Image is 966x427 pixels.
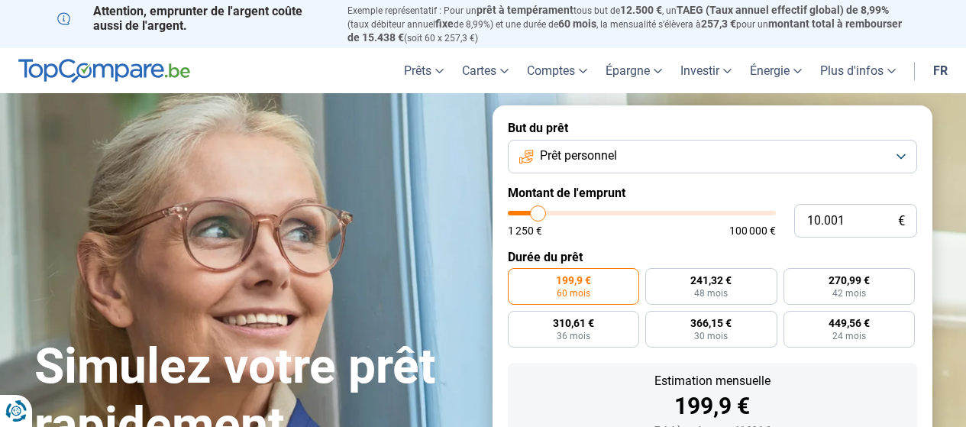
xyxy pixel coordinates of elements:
span: Prêt personnel [540,147,617,164]
a: fr [924,48,957,93]
span: 241,32 € [690,275,732,286]
div: 199,9 € [520,395,905,418]
span: 257,3 € [701,18,736,30]
div: Estimation mensuelle [520,375,905,387]
label: But du prêt [508,121,917,135]
span: TAEG (Taux annuel effectif global) de 8,99% [677,4,889,16]
a: Énergie [741,48,811,93]
span: fixe [435,18,454,30]
a: Investir [671,48,741,93]
span: 30 mois [694,332,728,341]
span: 366,15 € [690,318,732,328]
span: 199,9 € [556,275,591,286]
label: Montant de l'emprunt [508,186,917,200]
span: 449,56 € [829,318,870,328]
span: 60 mois [558,18,596,30]
span: prêt à tempérament [477,4,573,16]
span: 60 mois [557,289,590,298]
span: 48 mois [694,289,728,298]
span: 42 mois [832,289,866,298]
span: 12.500 € [620,4,662,16]
p: Attention, emprunter de l'argent coûte aussi de l'argent. [57,4,329,33]
a: Plus d'infos [811,48,905,93]
img: TopCompare [18,59,190,83]
span: montant total à rembourser de 15.438 € [347,18,902,44]
button: Prêt personnel [508,140,917,173]
label: Durée du prêt [508,250,917,264]
a: Cartes [453,48,518,93]
span: 270,99 € [829,275,870,286]
a: Comptes [518,48,596,93]
span: 100 000 € [729,225,776,236]
span: 36 mois [557,332,590,341]
p: Exemple représentatif : Pour un tous but de , un (taux débiteur annuel de 8,99%) et une durée de ... [347,4,909,44]
a: Épargne [596,48,671,93]
span: 1 250 € [508,225,542,236]
a: Prêts [395,48,453,93]
span: 24 mois [832,332,866,341]
span: € [898,215,905,228]
span: 310,61 € [553,318,594,328]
